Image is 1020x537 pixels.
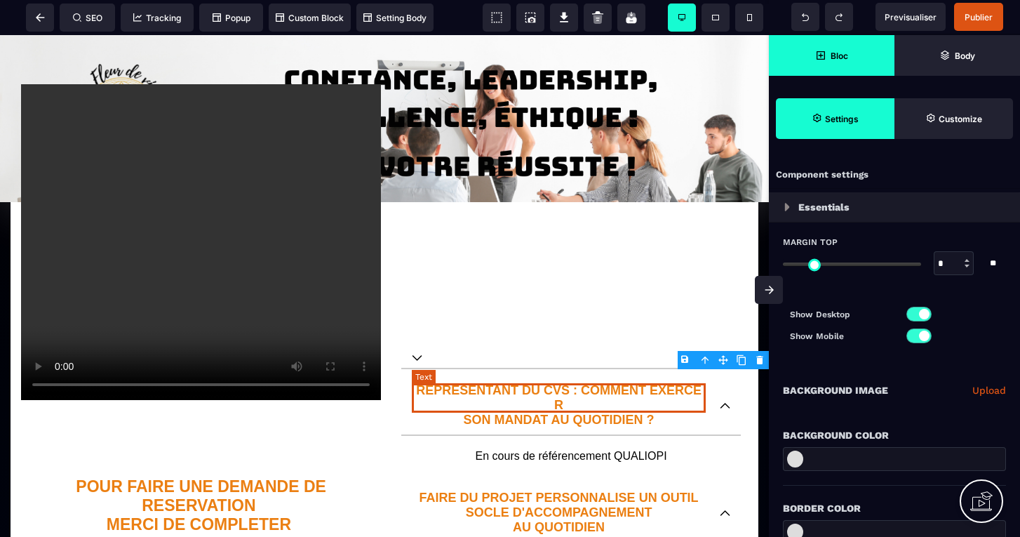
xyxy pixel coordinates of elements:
[783,382,888,399] p: Background Image
[483,4,511,32] span: View components
[769,35,894,76] span: Open Blocks
[783,500,1006,517] div: Border Color
[276,13,344,23] span: Custom Block
[825,114,859,124] strong: Settings
[363,13,427,23] span: Setting Body
[939,114,982,124] strong: Customize
[133,13,181,23] span: Tracking
[894,35,1020,76] span: Open Layer Manager
[955,51,975,61] strong: Body
[412,348,706,392] p: REPRESENTANT DU CVS : COMMENT EXERCER SON MANDAT AU QUOTIDIEN ?
[76,442,330,517] b: POUR FAIRE UNE DEMANDE DE RESERVATION MERCI DE COMPLETER LE FORMULAIRE SUIVANT :
[885,12,937,22] span: Previsualiser
[784,203,790,211] img: loading
[213,13,250,23] span: Popup
[972,382,1006,399] a: Upload
[831,51,848,61] strong: Bloc
[875,3,946,31] span: Preview
[412,456,706,500] p: FAIRE DU PROJET PERSONNALISE UN OUTIL SOCLE D'ACCOMPAGNEMENT AU QUOTIDIEN
[776,98,894,139] span: Settings
[783,427,1006,444] div: Background Color
[894,98,1013,139] span: Open Style Manager
[769,161,1020,189] div: Component settings
[73,13,102,23] span: SEO
[790,307,894,321] p: Show Desktop
[790,329,894,343] p: Show Mobile
[965,12,993,22] span: Publier
[516,4,544,32] span: Screenshot
[798,199,850,216] p: Essentials
[783,237,838,248] span: Margin Top
[415,415,727,427] p: En cours de référencement QUALIOPI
